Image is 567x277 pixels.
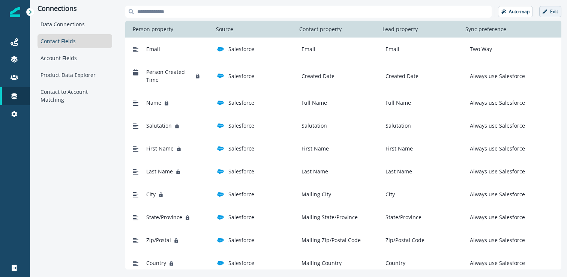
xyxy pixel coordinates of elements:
p: Salesforce [228,213,254,221]
img: salesforce [217,122,224,129]
p: Salesforce [228,45,254,53]
p: Full Name [298,99,327,107]
p: First Name [382,145,413,152]
p: Last Name [298,167,328,175]
p: Email [298,45,315,53]
p: First Name [298,145,329,152]
span: State/Province [146,213,182,221]
img: salesforce [217,237,224,244]
p: Salutation [382,122,411,129]
p: Connections [37,5,112,13]
div: Contact Fields [37,34,112,48]
p: Always use Salesforce [467,259,525,267]
div: Product Data Explorer [37,68,112,82]
p: Last Name [382,167,412,175]
p: Lead property [379,25,421,33]
p: Created Date [298,72,334,80]
p: Always use Salesforce [467,236,525,244]
p: Always use Salesforce [467,190,525,198]
span: Email [146,45,160,53]
span: Salutation [146,122,172,129]
span: First Name [146,145,174,152]
p: Sync preference [462,25,509,33]
img: salesforce [217,46,224,53]
p: Salutation [298,122,327,129]
p: Created Date [382,72,418,80]
div: Contact to Account Matching [37,85,112,107]
p: Salesforce [228,72,254,80]
div: Data Connections [37,17,112,31]
p: City [382,190,395,198]
p: Salesforce [228,99,254,107]
span: City [146,190,156,198]
p: Salesforce [228,122,254,129]
p: Person property [130,25,176,33]
span: Person Created Time [146,68,192,84]
button: Edit [539,6,561,17]
p: Email [382,45,399,53]
p: State/Province [382,213,421,221]
button: Auto-map [498,6,533,17]
p: Salesforce [228,145,254,152]
span: Name [146,99,161,107]
p: Two Way [467,45,492,53]
p: Always use Salesforce [467,122,525,129]
p: Always use Salesforce [467,167,525,175]
p: Salesforce [228,259,254,267]
p: Salesforce [228,167,254,175]
img: Inflection [10,7,20,17]
p: Always use Salesforce [467,72,525,80]
span: Last Name [146,167,173,175]
img: salesforce [217,99,224,106]
p: Full Name [382,99,411,107]
span: Zip/Postal [146,236,171,244]
p: Mailing City [298,190,331,198]
p: Source [213,25,236,33]
p: Zip/Postal Code [382,236,424,244]
p: Edit [550,9,558,14]
p: Salesforce [228,190,254,198]
p: Contact property [296,25,345,33]
img: salesforce [217,145,224,152]
img: salesforce [217,214,224,221]
p: Salesforce [228,236,254,244]
p: Auto-map [509,9,529,14]
img: salesforce [217,168,224,175]
p: Mailing Country [298,259,342,267]
p: Always use Salesforce [467,99,525,107]
div: Account Fields [37,51,112,65]
img: salesforce [217,191,224,198]
p: Country [382,259,405,267]
p: Mailing State/Province [298,213,358,221]
span: Country [146,259,166,267]
img: salesforce [217,260,224,266]
p: Always use Salesforce [467,145,525,152]
p: Mailing Zip/Postal Code [298,236,361,244]
img: salesforce [217,72,224,79]
p: Always use Salesforce [467,213,525,221]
